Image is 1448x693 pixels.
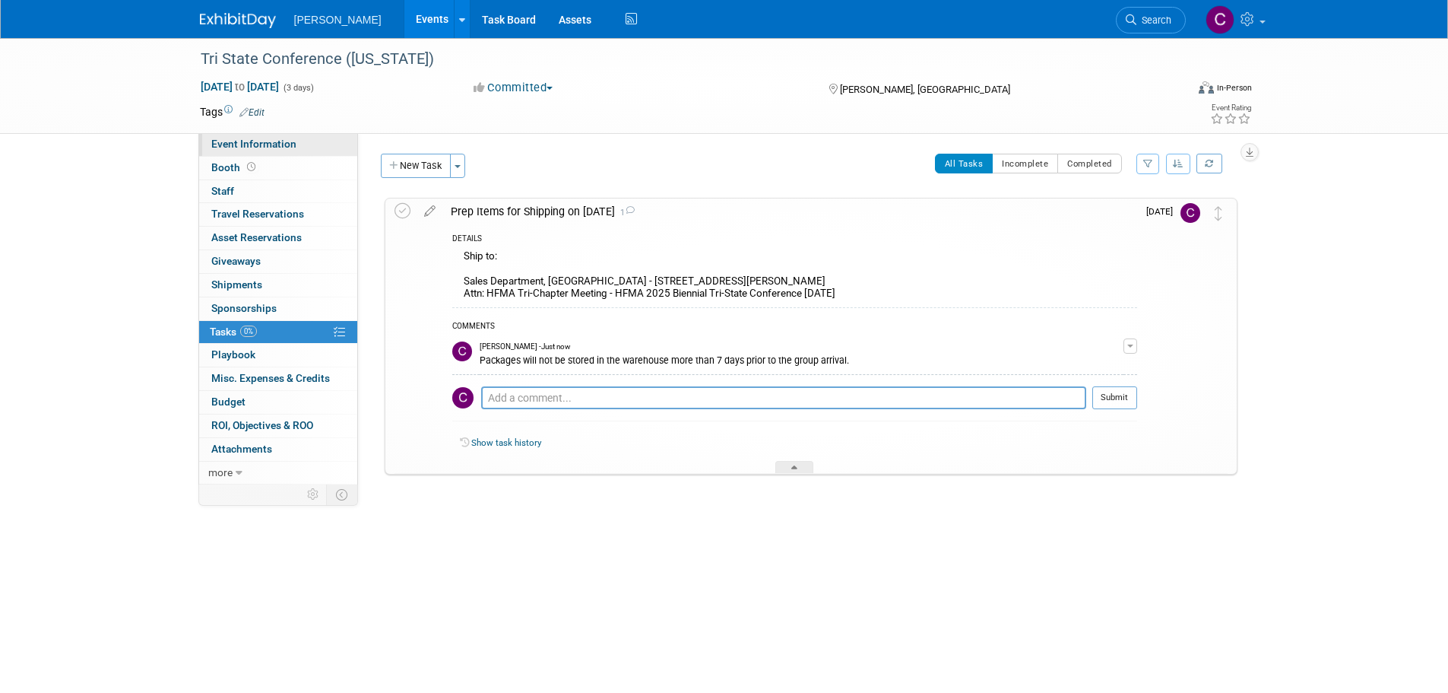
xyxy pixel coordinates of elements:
[1116,7,1186,33] a: Search
[452,246,1137,307] div: Ship to: Sales Department, [GEOGRAPHIC_DATA] - [STREET_ADDRESS][PERSON_NAME] Attn: HFMA Tri-Chapt...
[452,342,472,361] img: Chris Cobb
[199,133,357,156] a: Event Information
[326,485,357,504] td: Toggle Event Tabs
[211,208,304,220] span: Travel Reservations
[200,13,276,28] img: ExhibitDay
[1057,154,1122,173] button: Completed
[1196,154,1222,173] a: Refresh
[211,185,234,197] span: Staff
[199,227,357,250] a: Asset Reservations
[239,107,265,118] a: Edit
[1210,104,1251,112] div: Event Rating
[468,80,559,96] button: Committed
[199,367,357,390] a: Misc. Expenses & Credits
[935,154,993,173] button: All Tasks
[208,466,233,478] span: more
[199,462,357,485] a: more
[199,180,357,203] a: Staff
[210,326,257,338] span: Tasks
[480,352,1123,367] div: Packages will not be stored in the warehouse more than 7 days prior to the group arrival.
[200,80,280,94] span: [DATE] [DATE]
[417,205,443,218] a: edit
[615,208,635,218] span: 1
[211,231,302,243] span: Asset Reservations
[211,396,246,408] span: Budget
[233,81,247,93] span: to
[452,319,1137,335] div: COMMENTS
[199,157,357,180] a: Booth
[244,161,258,173] span: Booth not reserved yet
[199,250,357,273] a: Giveaways
[1206,5,1234,34] img: Chris Cobb
[1092,386,1137,409] button: Submit
[199,274,357,297] a: Shipments
[199,438,357,461] a: Attachments
[211,161,258,173] span: Booth
[443,199,1137,224] div: Prep Items for Shipping on [DATE]
[199,415,357,437] a: ROI, Objectives & ROO
[211,278,262,291] span: Shipments
[300,485,327,504] td: Personalize Event Tab Strip
[211,443,272,455] span: Attachments
[211,419,313,431] span: ROI, Objectives & ROO
[211,255,261,267] span: Giveaways
[211,372,330,384] span: Misc. Expenses & Credits
[1146,206,1180,217] span: [DATE]
[200,104,265,119] td: Tags
[1199,81,1214,94] img: Format-Inperson.png
[1180,203,1200,223] img: Chris Cobb
[240,326,257,337] span: 0%
[199,203,357,226] a: Travel Reservations
[471,437,541,448] a: Show task history
[1215,206,1222,221] i: Move task
[480,342,570,352] span: [PERSON_NAME] - Just now
[211,302,277,314] span: Sponsorships
[294,14,382,26] span: [PERSON_NAME]
[452,234,1137,246] div: DETAILS
[282,83,314,93] span: (3 days)
[452,387,474,408] img: Chris Cobb
[1096,79,1253,102] div: Event Format
[992,154,1058,173] button: Incomplete
[199,344,357,367] a: Playbook
[199,391,357,414] a: Budget
[381,154,451,178] button: New Task
[211,138,296,150] span: Event Information
[199,321,357,344] a: Tasks0%
[199,297,357,320] a: Sponsorships
[211,348,255,361] span: Playbook
[1136,14,1171,26] span: Search
[195,46,1163,73] div: Tri State Conference ([US_STATE])
[840,84,1010,95] span: [PERSON_NAME], [GEOGRAPHIC_DATA]
[1216,82,1252,94] div: In-Person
